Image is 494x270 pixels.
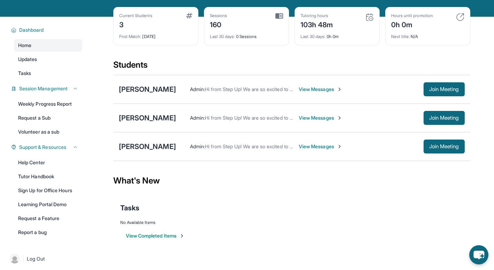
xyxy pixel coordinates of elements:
span: | [22,255,24,263]
img: card [186,13,192,18]
img: Chevron-Right [337,115,342,121]
span: Join Meeting [429,87,459,91]
div: 160 [210,18,227,30]
span: Last 30 days : [301,34,326,39]
div: 0h 0m [301,30,374,39]
button: Support & Resources [16,144,78,151]
span: View Messages [299,86,342,93]
a: Tasks [14,67,82,80]
span: Admin : [190,86,205,92]
span: First Match : [119,34,142,39]
span: Admin : [190,115,205,121]
button: View Completed Items [126,232,185,239]
span: Dashboard [19,27,44,33]
a: Help Center [14,156,82,169]
span: Next title : [391,34,410,39]
div: 3 [119,18,152,30]
div: [DATE] [119,30,192,39]
span: View Messages [299,114,342,121]
a: Learning Portal Demo [14,198,82,211]
a: Sign Up for Office Hours [14,184,82,197]
div: What's New [113,165,470,196]
span: Join Meeting [429,144,459,149]
a: Volunteer as a sub [14,126,82,138]
div: [PERSON_NAME] [119,113,176,123]
div: Students [113,59,470,75]
img: card [365,13,374,21]
div: Current Students [119,13,152,18]
button: Session Management [16,85,78,92]
img: Chevron-Right [337,87,342,92]
a: Updates [14,53,82,66]
a: Request a Sub [14,112,82,124]
div: [PERSON_NAME] [119,84,176,94]
span: View Messages [299,143,342,150]
span: Session Management [19,85,68,92]
div: Sessions [210,13,227,18]
div: No Available Items [120,220,463,225]
button: Join Meeting [424,82,465,96]
img: card [275,13,283,19]
span: Log Out [27,255,45,262]
a: |Log Out [7,251,82,267]
a: Report a bug [14,226,82,239]
span: Support & Resources [19,144,66,151]
div: 103h 48m [301,18,333,30]
span: Home [18,42,31,49]
span: Updates [18,56,37,63]
button: chat-button [469,245,488,264]
div: 0h 0m [391,18,433,30]
a: Home [14,39,82,52]
a: Tutor Handbook [14,170,82,183]
button: Join Meeting [424,140,465,153]
img: Chevron-Right [337,144,342,149]
span: Tasks [18,70,31,77]
div: Tutoring hours [301,13,333,18]
div: 0 Sessions [210,30,283,39]
span: Join Meeting [429,116,459,120]
span: Admin : [190,143,205,149]
button: Dashboard [16,27,78,33]
img: user-img [10,254,20,264]
img: card [456,13,464,21]
span: Last 30 days : [210,34,235,39]
a: Request a Feature [14,212,82,225]
span: Tasks [120,203,139,213]
div: Hours until promotion [391,13,433,18]
button: Join Meeting [424,111,465,125]
a: Weekly Progress Report [14,98,82,110]
div: [PERSON_NAME] [119,142,176,151]
div: N/A [391,30,464,39]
